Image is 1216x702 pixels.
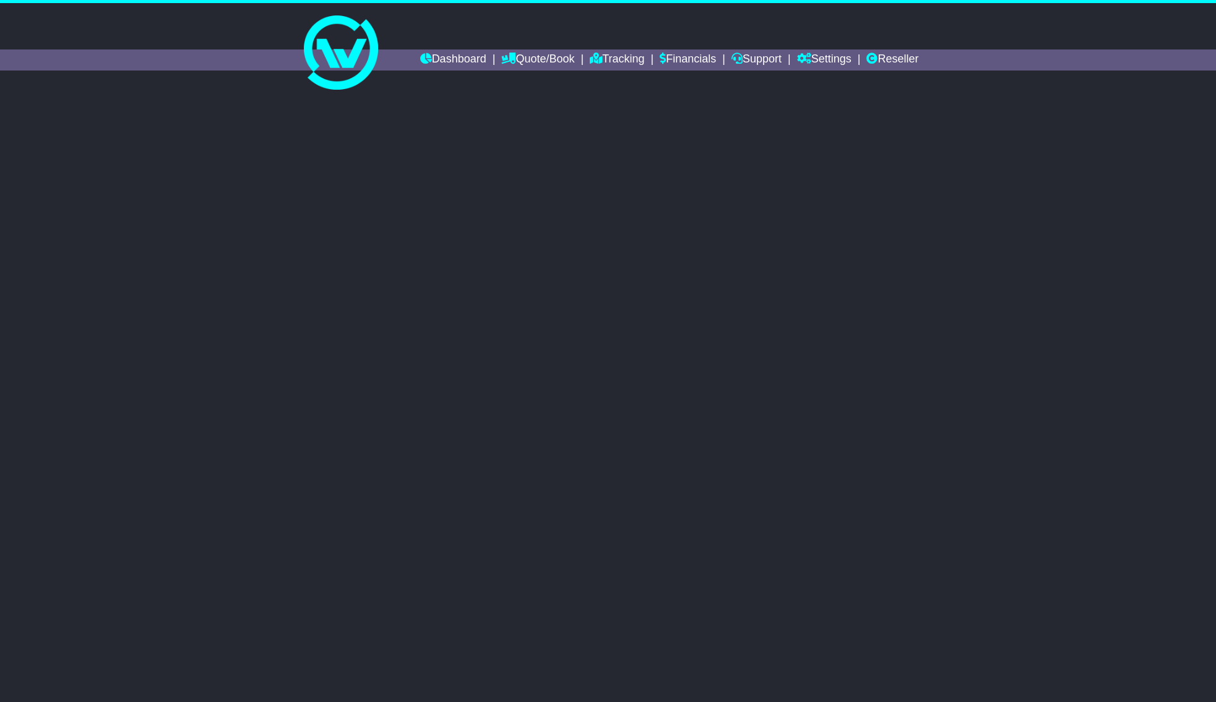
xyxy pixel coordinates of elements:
a: Support [731,49,782,71]
a: Reseller [866,49,918,71]
a: Dashboard [420,49,486,71]
a: Settings [797,49,852,71]
a: Tracking [590,49,644,71]
a: Financials [660,49,716,71]
a: Quote/Book [501,49,574,71]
